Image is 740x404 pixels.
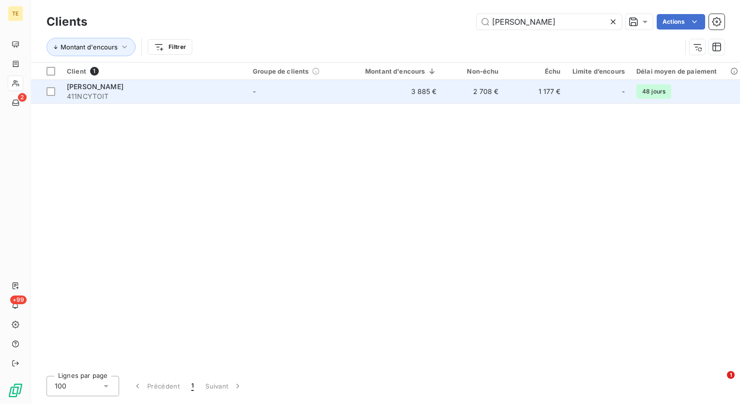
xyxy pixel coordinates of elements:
td: 1 177 € [505,80,567,103]
h3: Clients [46,13,87,31]
img: Logo LeanPay [8,383,23,398]
div: TE [8,6,23,21]
button: 1 [185,376,200,396]
input: Rechercher [477,14,622,30]
span: Client [67,67,86,75]
div: Limite d’encours [572,67,625,75]
div: Délai moyen de paiement [636,67,740,75]
button: Précédent [127,376,185,396]
span: - [622,87,625,96]
button: Suivant [200,376,248,396]
div: Montant d'encours [354,67,437,75]
div: Échu [510,67,561,75]
span: 2 [18,93,27,102]
button: Filtrer [148,39,192,55]
span: - [253,87,256,95]
button: Actions [657,14,705,30]
span: 1 [727,371,735,379]
td: 2 708 € [443,80,505,103]
span: 1 [191,381,194,391]
button: Montant d'encours [46,38,136,56]
span: +99 [10,295,27,304]
span: Groupe de clients [253,67,309,75]
span: 100 [55,381,66,391]
span: 48 jours [636,84,671,99]
iframe: Intercom live chat [707,371,730,394]
td: 3 885 € [348,80,443,103]
span: Montant d'encours [61,43,118,51]
span: [PERSON_NAME] [67,82,123,91]
span: 411NCYTOIT [67,92,241,101]
span: 1 [90,67,99,76]
div: Non-échu [448,67,499,75]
